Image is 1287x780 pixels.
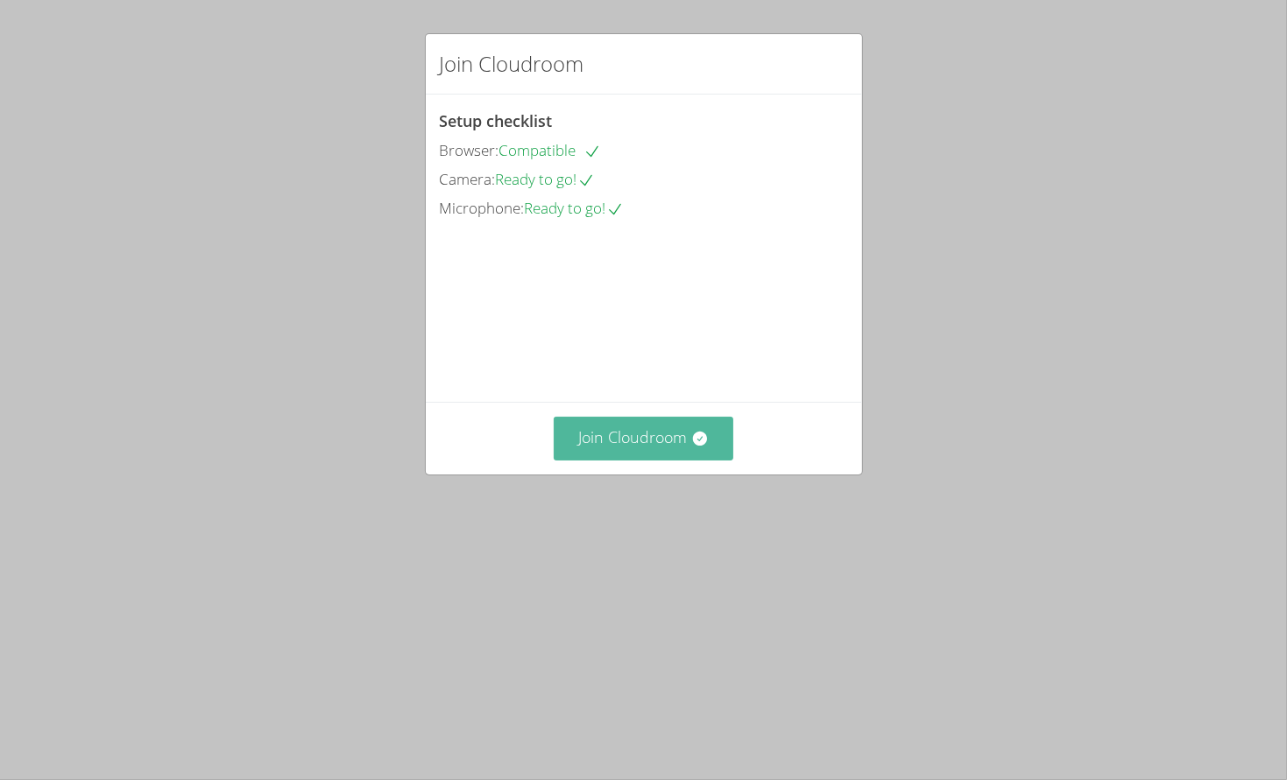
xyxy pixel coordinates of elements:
span: Ready to go! [496,169,595,189]
button: Join Cloudroom [554,417,733,460]
span: Compatible [499,140,601,160]
span: Setup checklist [440,110,553,131]
h2: Join Cloudroom [440,48,584,80]
span: Ready to go! [525,198,624,218]
span: Camera: [440,169,496,189]
span: Microphone: [440,198,525,218]
span: Browser: [440,140,499,160]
